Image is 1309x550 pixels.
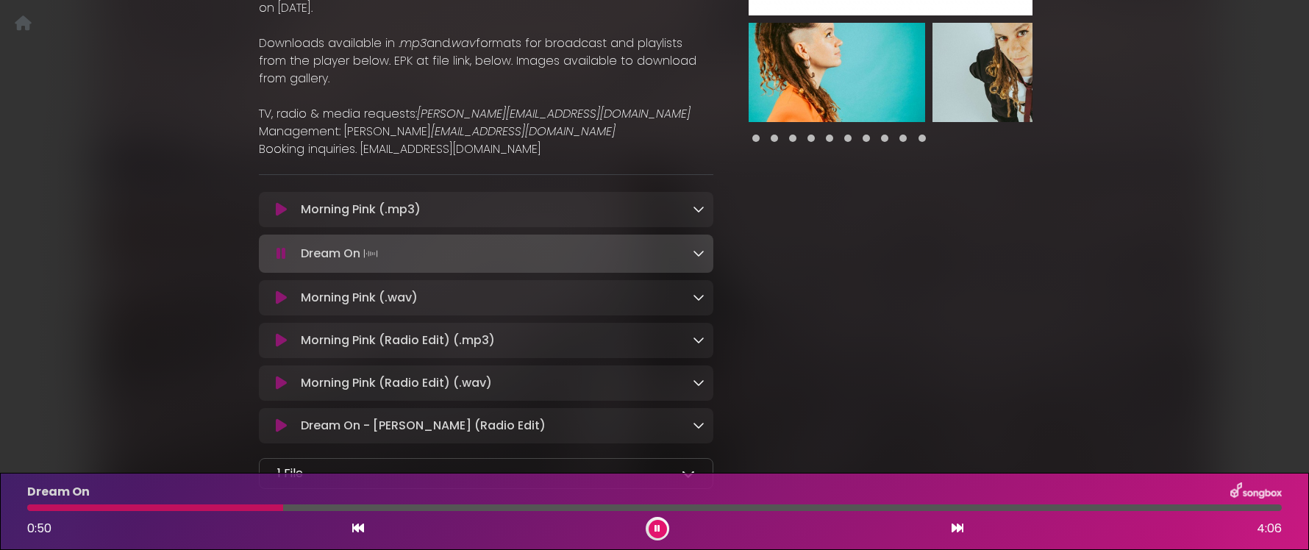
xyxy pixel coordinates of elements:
[301,289,418,307] p: Morning Pink (.wav)
[301,243,381,264] p: Dream On
[27,520,51,537] span: 0:50
[417,105,691,122] em: [PERSON_NAME][EMAIL_ADDRESS][DOMAIN_NAME]
[431,123,616,140] em: [EMAIL_ADDRESS][DOMAIN_NAME]
[400,35,427,51] em: mp3
[259,140,713,158] p: Booking inquiries. [EMAIL_ADDRESS][DOMAIN_NAME]
[259,35,713,87] p: Downloads available in . and formats for broadcast and playlists from the player below. EPK at fi...
[450,35,476,51] em: .wav
[301,201,421,218] p: Morning Pink (.mp3)
[27,483,90,501] p: Dream On
[259,105,713,123] p: TV, radio & media requests:
[277,465,303,482] p: 1 File
[259,123,713,140] p: Management: [PERSON_NAME]
[932,23,1109,122] img: 6bcKoAbxR2yzHkjx30mA
[360,243,381,264] img: waveform4.gif
[1257,520,1282,537] span: 4:06
[301,374,492,392] p: Morning Pink (Radio Edit) (.wav)
[749,23,925,122] img: xEf9VydTRLO1GjFSynYb
[1230,482,1282,501] img: songbox-logo-white.png
[301,417,546,435] p: Dream On - [PERSON_NAME] (Radio Edit)
[301,332,495,349] p: Morning Pink (Radio Edit) (.mp3)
